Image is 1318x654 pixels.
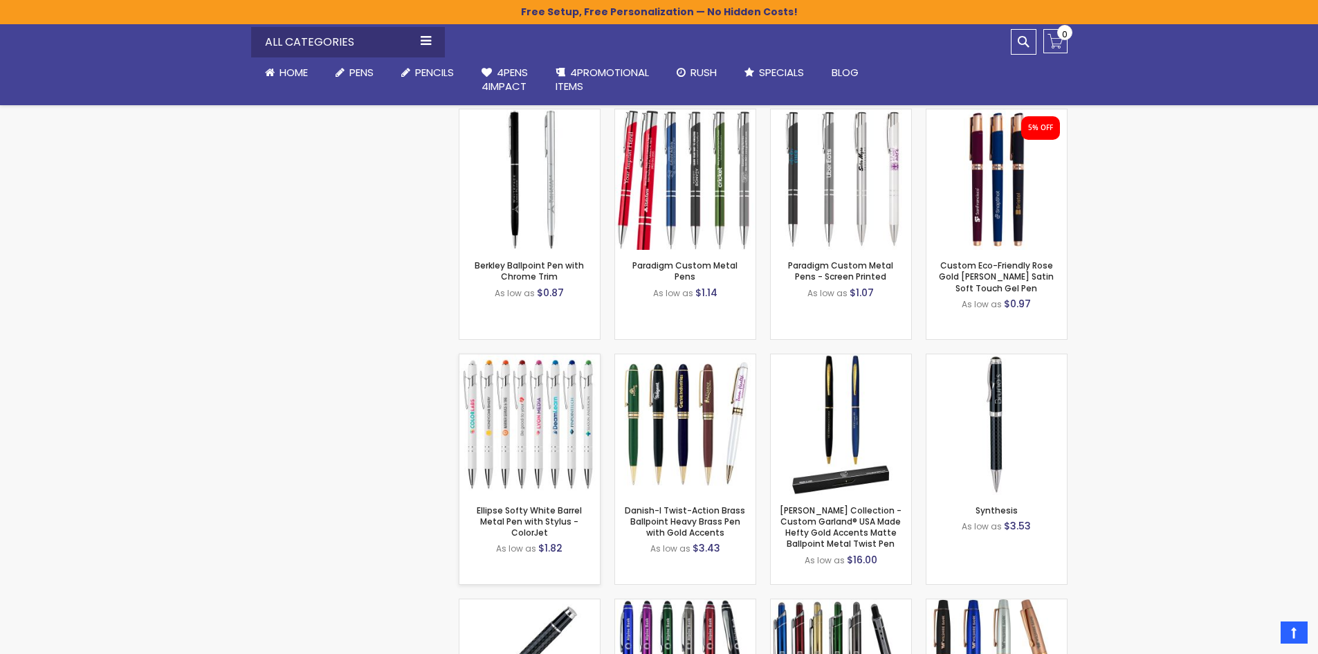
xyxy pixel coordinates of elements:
a: Danish-I Twist-Action Brass Ballpoint Heavy Brass Pen with Gold Accents [625,505,745,538]
span: Pencils [415,65,454,80]
span: As low as [653,287,693,299]
span: As low as [495,287,535,299]
a: Synthesis [976,505,1018,516]
span: As low as [650,543,690,554]
span: $0.97 [1004,297,1031,311]
a: Paradigm Plus Custom Metal Pens [615,109,756,120]
span: 4Pens 4impact [482,65,528,93]
a: Danish-I Twist-Action Brass Ballpoint Heavy Brass Pen with Gold Accents [615,354,756,365]
span: Blog [832,65,859,80]
a: Pencils [387,57,468,88]
span: 4PROMOTIONAL ITEMS [556,65,649,93]
a: Ellipse Softy White Barrel Metal Pen with Stylus - ColorJet [459,354,600,365]
a: Berkley Ballpoint Pen with Chrome Trim [459,109,600,120]
a: 4PROMOTIONALITEMS [542,57,663,102]
span: $1.82 [538,541,562,555]
span: Rush [690,65,717,80]
a: Custom Eco-Friendly Rose Gold Earl Satin Soft Touch Gel Pen [926,109,1067,120]
a: Showtime Twist Metal Pen [926,599,1067,610]
span: Pens [349,65,374,80]
img: Synthesis [926,354,1067,495]
span: As low as [807,287,848,299]
iframe: Google Customer Reviews [1204,617,1318,654]
a: Paradigm Custom Metal Pens - Screen Printed [771,109,911,120]
a: Blog [818,57,872,88]
img: Danish-I Twist-Action Brass Ballpoint Heavy Brass Pen with Gold Accents [615,354,756,495]
a: Colter Stylus Twist Metal Pen [615,599,756,610]
a: Synthesis Rollerball [459,599,600,610]
a: Berkley Ballpoint Pen with Chrome Trim [475,260,584,282]
a: Pens [322,57,387,88]
a: Home [251,57,322,88]
a: Hamilton Collection - Custom Garland® USA Made Hefty Gold Accents Matte Ballpoint Metal Twist Pen [771,354,911,365]
span: $3.43 [693,541,720,555]
img: Hamilton Collection - Custom Garland® USA Made Hefty Gold Accents Matte Ballpoint Metal Twist Pen [771,354,911,495]
span: $3.53 [1004,519,1031,533]
a: Paradigm Custom Metal Pens [632,260,738,282]
span: $1.14 [695,286,717,300]
span: Home [280,65,308,80]
a: Olson Stylus Metal Pen [771,599,911,610]
a: Specials [731,57,818,88]
img: Paradigm Plus Custom Metal Pens [615,109,756,250]
span: $0.87 [537,286,564,300]
span: As low as [496,543,536,554]
span: Specials [759,65,804,80]
a: 4Pens4impact [468,57,542,102]
img: Paradigm Custom Metal Pens - Screen Printed [771,109,911,250]
span: 0 [1062,28,1068,41]
a: Ellipse Softy White Barrel Metal Pen with Stylus - ColorJet [477,505,582,538]
img: Berkley Ballpoint Pen with Chrome Trim [459,109,600,250]
a: Synthesis [926,354,1067,365]
img: Ellipse Softy White Barrel Metal Pen with Stylus - ColorJet [459,354,600,495]
div: All Categories [251,27,445,57]
span: As low as [962,520,1002,532]
a: Custom Eco-Friendly Rose Gold [PERSON_NAME] Satin Soft Touch Gel Pen [939,260,1054,293]
a: 0 [1043,29,1068,53]
div: 5% OFF [1028,123,1053,133]
a: [PERSON_NAME] Collection - Custom Garland® USA Made Hefty Gold Accents Matte Ballpoint Metal Twis... [780,505,901,550]
img: Custom Eco-Friendly Rose Gold Earl Satin Soft Touch Gel Pen [926,109,1067,250]
a: Rush [663,57,731,88]
span: As low as [962,298,1002,310]
span: As low as [805,554,845,566]
span: $1.07 [850,286,874,300]
a: Paradigm Custom Metal Pens - Screen Printed [788,260,893,282]
span: $16.00 [847,553,877,567]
